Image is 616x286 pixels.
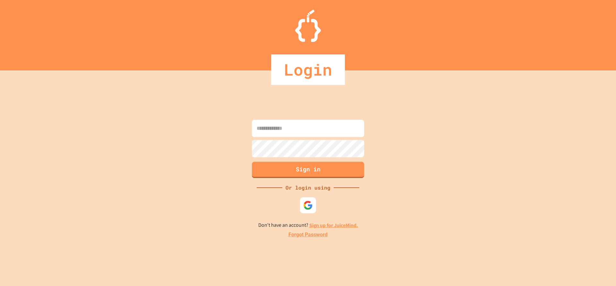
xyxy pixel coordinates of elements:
[282,184,334,192] div: Or login using
[309,222,358,229] a: Sign up for JuiceMind.
[271,54,345,85] div: Login
[303,200,313,210] img: google-icon.svg
[252,162,364,178] button: Sign in
[295,10,321,42] img: Logo.svg
[258,221,358,229] p: Don't have an account?
[288,231,328,239] a: Forgot Password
